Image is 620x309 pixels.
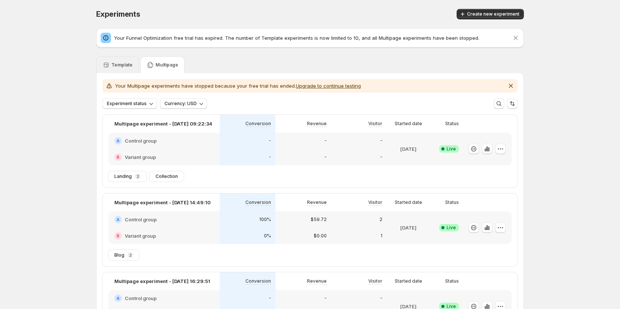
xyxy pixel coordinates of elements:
p: Status [445,121,459,127]
p: Visitor [368,199,382,205]
p: Multipage experiment - [DATE] 09:22:34 [114,120,212,127]
p: Started date [395,199,422,205]
span: Blog [114,252,124,258]
p: - [380,295,382,301]
p: Revenue [307,121,327,127]
p: Revenue [307,199,327,205]
h2: B [117,234,120,238]
span: Live [447,225,456,231]
h2: Variant group [125,232,156,240]
p: Visitor [368,121,382,127]
p: - [380,138,382,144]
p: - [269,138,271,144]
button: Create new experiment [457,9,524,19]
p: Multipage experiment - [DATE] 16:29:51 [114,277,210,285]
button: Sort the results [507,98,518,109]
p: $0.00 [314,233,327,239]
p: - [269,154,271,160]
button: Dismiss notification [506,81,516,91]
p: 2 [137,174,139,179]
p: - [324,154,327,160]
p: 2 [379,217,382,222]
span: Experiments [96,10,140,19]
span: Landing [114,173,132,179]
p: - [324,295,327,301]
button: Upgrade to continue testing [296,83,361,89]
p: - [324,138,327,144]
p: Multipage experiment - [DATE] 14:49:10 [114,199,211,206]
p: Your Funnel Optimization free trial has expired. The number of Template experiments is now limite... [114,34,512,42]
button: Dismiss notification [510,33,521,43]
p: 100% [259,217,271,222]
h2: A [117,296,120,300]
p: Status [445,278,459,284]
p: Conversion [245,278,271,284]
button: Experiment status [102,98,157,109]
p: - [269,295,271,301]
span: Collection [156,173,178,179]
button: Currency: USD [160,98,207,109]
p: - [380,154,382,160]
h2: A [117,217,120,222]
h2: B [117,155,120,159]
p: Conversion [245,121,271,127]
p: [DATE] [400,224,417,231]
h2: A [117,139,120,143]
span: Live [447,146,456,152]
span: Experiment status [107,101,147,107]
h2: Variant group [125,153,156,161]
p: Conversion [245,199,271,205]
h2: Control group [125,137,157,144]
h2: Control group [125,295,157,302]
p: 2 [129,253,132,257]
p: Template [111,62,133,68]
p: Started date [395,121,422,127]
h2: Control group [125,216,157,223]
p: Status [445,199,459,205]
p: Revenue [307,278,327,284]
p: $59.72 [311,217,327,222]
p: 0% [264,233,271,239]
p: Visitor [368,278,382,284]
p: [DATE] [400,145,417,153]
p: 1 [381,233,382,239]
p: Started date [395,278,422,284]
span: Currency: USD [164,101,197,107]
p: Your Multipage experiments have stopped because your free trial has ended. [115,82,361,90]
p: Multipage [156,62,178,68]
span: Create new experiment [467,11,519,17]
